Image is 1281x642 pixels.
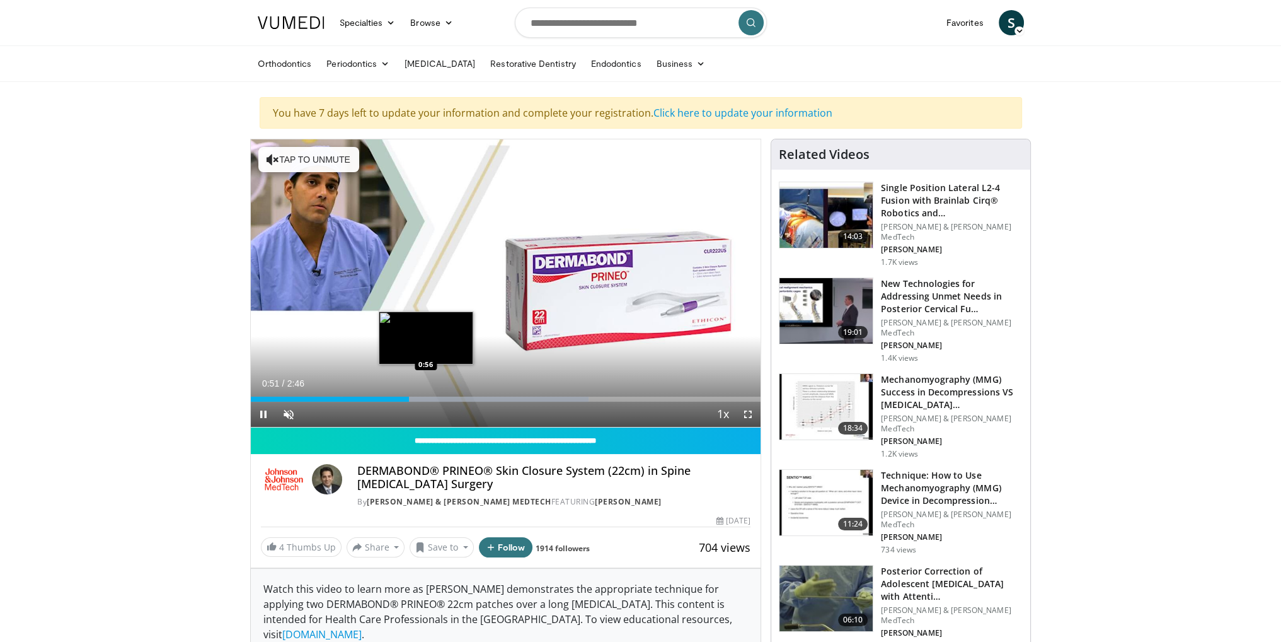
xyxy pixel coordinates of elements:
span: 0:51 [262,378,279,388]
div: Progress Bar [251,397,761,402]
input: Search topics, interventions [515,8,767,38]
p: [PERSON_NAME] [881,245,1023,255]
p: [PERSON_NAME] [881,436,1023,446]
a: 1914 followers [536,543,590,554]
button: Pause [251,402,276,427]
button: Follow [479,537,533,557]
a: Click here to update your information [653,106,832,120]
span: 4 [279,541,284,553]
a: [PERSON_NAME] [595,496,662,507]
img: 86b95020-a6f8-4a79-bf9e-090ebaa5acbb.150x105_q85_crop-smart_upscale.jpg [779,278,873,344]
button: Playback Rate [710,402,735,427]
a: Endodontics [583,51,649,76]
h3: Posterior Correction of Adolescent [MEDICAL_DATA] with Attenti… [881,565,1023,603]
a: Business [649,51,713,76]
button: Fullscreen [735,402,761,427]
p: 1.2K views [881,449,918,459]
img: 44ba9214-7f98-42ad-83eb-0011a4d2deb5.150x105_q85_crop-smart_upscale.jpg [779,374,873,440]
span: 19:01 [838,326,868,339]
a: Orthodontics [250,51,319,76]
button: Save to [410,537,474,557]
img: 0ee6e9ce-a43b-4dc4-b8e2-b13ff9351003.150x105_q85_crop-smart_upscale.jpg [779,182,873,248]
div: By FEATURING [357,496,750,508]
span: 704 views [699,540,750,555]
h3: Mechanomyography (MMG) Success in Decompressions VS [MEDICAL_DATA]… [881,373,1023,411]
a: 11:24 Technique: How to Use Mechanomyography (MMG) Device in Decompression… [PERSON_NAME] & [PERS... [779,469,1023,555]
a: 19:01 New Technologies for Addressing Unmet Needs in Posterior Cervical Fu… [PERSON_NAME] & [PERS... [779,277,1023,363]
span: 14:03 [838,230,868,243]
p: [PERSON_NAME] & [PERSON_NAME] MedTech [881,605,1023,626]
a: [DOMAIN_NAME] [282,627,362,641]
img: Johnson & Johnson MedTech [261,464,307,494]
p: [PERSON_NAME] & [PERSON_NAME] MedTech [881,318,1023,338]
span: 18:34 [838,422,868,435]
button: Tap to unmute [258,147,359,172]
div: You have 7 days left to update your information and complete your registration. [260,97,1022,129]
a: [PERSON_NAME] & [PERSON_NAME] MedTech [367,496,551,507]
a: 14:03 Single Position Lateral L2-4 Fusion with Brainlab Cirq® Robotics and… [PERSON_NAME] & [PERS... [779,182,1023,267]
p: 1.4K views [881,353,918,363]
p: [PERSON_NAME] & [PERSON_NAME] MedTech [881,510,1023,530]
button: Unmute [276,402,301,427]
button: Share [347,537,405,557]
a: Periodontics [319,51,397,76]
span: 11:24 [838,518,868,530]
h3: New Technologies for Addressing Unmet Needs in Posterior Cervical Fu… [881,277,1023,315]
p: 734 views [881,545,916,555]
h4: Related Videos [779,147,870,162]
a: Specialties [332,10,403,35]
p: [PERSON_NAME] [881,532,1023,542]
a: [MEDICAL_DATA] [397,51,483,76]
h3: Single Position Lateral L2-4 Fusion with Brainlab Cirq® Robotics and… [881,182,1023,219]
h4: DERMABOND® PRINEO® Skin Closure System (22cm) in Spine [MEDICAL_DATA] Surgery [357,464,750,491]
h3: Technique: How to Use Mechanomyography (MMG) Device in Decompression… [881,469,1023,507]
img: e14a7e9c-7b7e-4541-bbcc-63e42d9d2fd8.150x105_q85_crop-smart_upscale.jpg [779,470,873,535]
p: [PERSON_NAME] & [PERSON_NAME] MedTech [881,222,1023,242]
p: 1.7K views [881,257,918,267]
p: [PERSON_NAME] [881,341,1023,351]
p: [PERSON_NAME] & [PERSON_NAME] MedTech [881,414,1023,434]
span: 06:10 [838,614,868,626]
img: image.jpeg [379,312,473,365]
a: 18:34 Mechanomyography (MMG) Success in Decompressions VS [MEDICAL_DATA]… [PERSON_NAME] & [PERSON... [779,373,1023,459]
a: S [999,10,1024,35]
a: Restorative Dentistry [483,51,583,76]
img: VuMedi Logo [258,16,325,29]
p: [PERSON_NAME] [881,628,1023,638]
img: Avatar [312,464,342,494]
a: Browse [403,10,461,35]
span: 2:46 [287,378,304,388]
img: 815f393e-5d41-437a-83f5-d82245a0f4a3.150x105_q85_crop-smart_upscale.jpg [779,566,873,631]
span: / [282,378,285,388]
video-js: Video Player [251,139,761,428]
a: Favorites [939,10,991,35]
a: 4 Thumbs Up [261,537,342,557]
div: [DATE] [716,515,750,527]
